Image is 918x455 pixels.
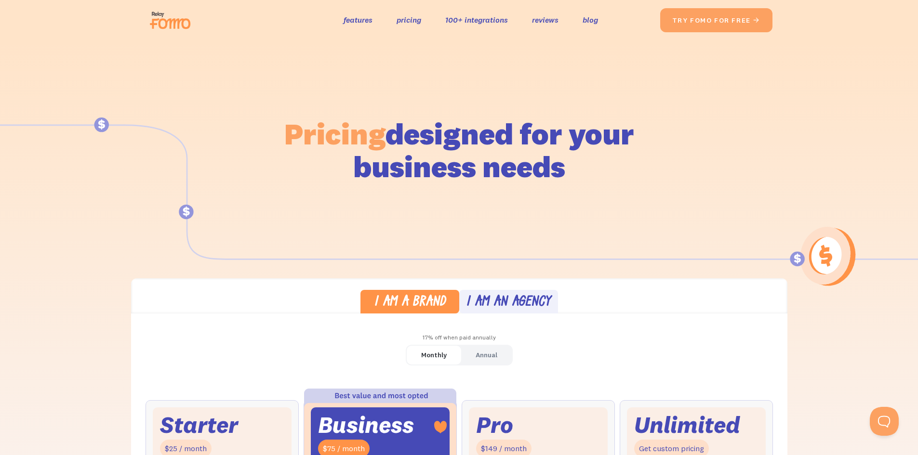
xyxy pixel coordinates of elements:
span:  [753,16,760,25]
div: I am a brand [374,296,446,310]
iframe: Toggle Customer Support [870,407,899,436]
div: Pro [476,415,513,435]
a: try fomo for free [660,8,772,32]
span: Pricing [284,115,386,152]
div: I am an agency [466,296,551,310]
div: Unlimited [634,415,740,435]
div: Monthly [421,348,447,362]
div: 17% off when paid annually [131,331,787,345]
a: 100+ integrations [445,13,508,27]
div: Business [318,415,414,435]
a: blog [583,13,598,27]
div: Annual [476,348,497,362]
h1: designed for your business needs [284,117,635,183]
div: Starter [160,415,238,435]
a: pricing [397,13,421,27]
a: features [344,13,373,27]
a: reviews [532,13,559,27]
